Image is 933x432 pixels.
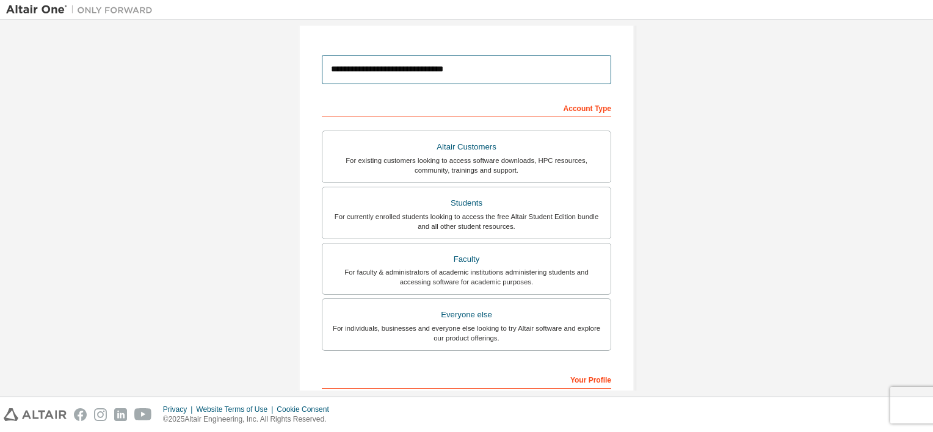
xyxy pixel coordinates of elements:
[163,405,196,414] div: Privacy
[163,414,336,425] p: © 2025 Altair Engineering, Inc. All Rights Reserved.
[330,212,603,231] div: For currently enrolled students looking to access the free Altair Student Edition bundle and all ...
[330,156,603,175] div: For existing customers looking to access software downloads, HPC resources, community, trainings ...
[330,306,603,323] div: Everyone else
[330,195,603,212] div: Students
[196,405,277,414] div: Website Terms of Use
[330,251,603,268] div: Faculty
[277,405,336,414] div: Cookie Consent
[6,4,159,16] img: Altair One
[134,408,152,421] img: youtube.svg
[330,323,603,343] div: For individuals, businesses and everyone else looking to try Altair software and explore our prod...
[94,408,107,421] img: instagram.svg
[322,98,611,117] div: Account Type
[322,369,611,389] div: Your Profile
[74,408,87,421] img: facebook.svg
[114,408,127,421] img: linkedin.svg
[330,267,603,287] div: For faculty & administrators of academic institutions administering students and accessing softwa...
[4,408,67,421] img: altair_logo.svg
[330,139,603,156] div: Altair Customers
